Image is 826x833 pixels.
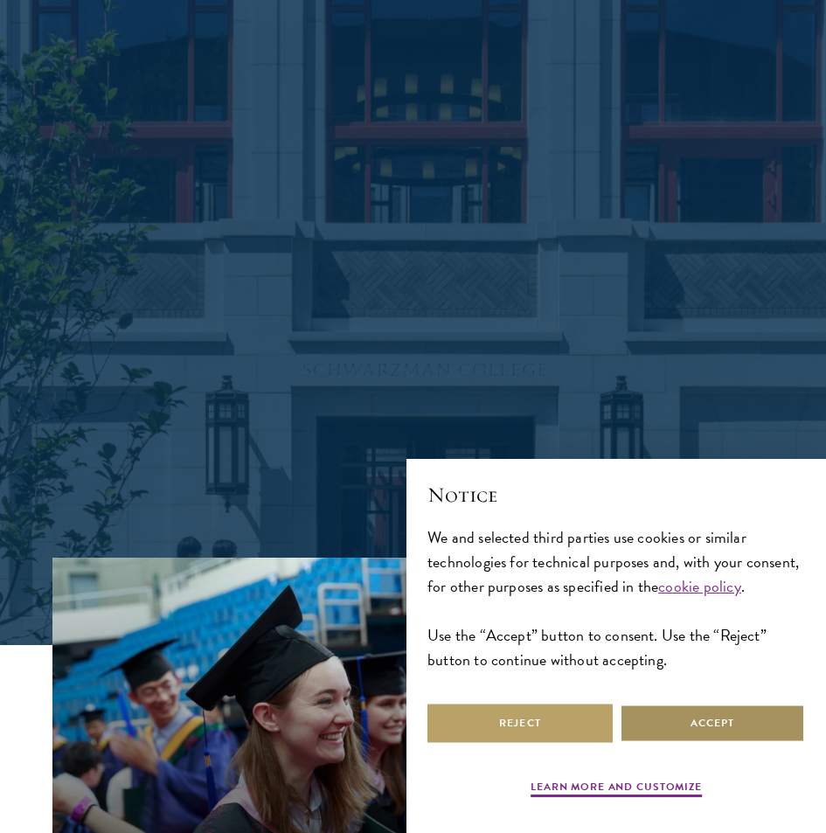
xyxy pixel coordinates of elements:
a: cookie policy [658,574,740,598]
h2: Notice [427,480,805,510]
div: We and selected third parties use cookies or similar technologies for technical purposes and, wit... [427,525,805,672]
button: Learn more and customize [531,779,702,800]
button: Reject [427,704,613,743]
button: Accept [620,704,805,743]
